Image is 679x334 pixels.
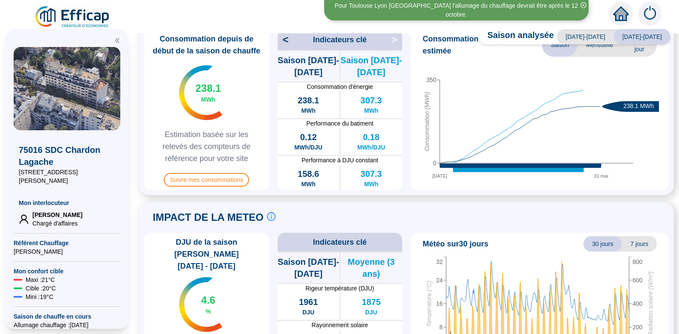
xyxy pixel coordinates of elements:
span: Indicateurs clé [313,236,367,248]
tspan: 350 [427,76,437,83]
tspan: 200 [633,324,643,331]
span: MWh [301,180,315,188]
span: [DATE]-[DATE] [557,29,614,44]
tspan: 600 [633,277,643,284]
span: [PERSON_NAME] [32,211,82,219]
span: Indicateurs clé [313,34,367,46]
img: alerts [638,2,662,26]
span: home [613,6,629,21]
span: double-left [114,38,120,44]
span: [DATE]-[DATE] [614,29,670,44]
span: user [19,214,29,224]
span: Référent Chauffage [14,239,120,247]
span: [STREET_ADDRESS][PERSON_NAME] [19,168,115,185]
span: Suivre mes consommations [164,173,249,187]
span: DJU [365,308,377,316]
tspan: 800 [633,258,643,265]
tspan: 32 [436,258,443,265]
tspan: 400 [633,300,643,307]
span: % [206,307,211,316]
span: [PERSON_NAME] [14,247,120,256]
span: Rigeur température (DJU) [278,284,403,293]
span: Moyenne (3 ans) [340,256,402,280]
tspan: 16 [436,300,443,307]
span: Saison analysée [479,29,554,44]
span: Saison [DATE]-[DATE] [278,54,339,78]
span: MWh [301,106,315,115]
span: Chargé d'affaires [32,219,82,228]
span: Performance du batiment [278,119,403,128]
img: indicateur températures [179,277,222,332]
span: < [278,33,289,47]
span: 1961 [299,296,318,308]
tspan: [DATE] [432,173,447,179]
tspan: Consommation (MWh) [424,92,430,152]
span: 158.6 [298,168,319,180]
span: Mon interlocuteur [19,199,115,207]
span: 238.1 [195,82,221,95]
span: 307.3 [360,94,382,106]
span: MWh/DJU [294,143,322,152]
img: indicateur températures [179,65,222,120]
tspan: 31 mai [594,173,608,179]
span: 307.3 [360,168,382,180]
span: Saison [DATE]-[DATE] [278,256,339,280]
span: Mini : 19 °C [26,293,53,301]
span: 7 jours [622,236,657,252]
span: 0.12 [300,131,317,143]
span: Allumage chauffage : [DATE] [14,321,120,329]
span: Météo sur 30 jours [423,238,488,250]
span: MWh [364,180,378,188]
span: Consommation d'énergie [278,82,403,91]
tspan: 0 [433,160,436,167]
span: 75016 SDC Chardon Lagache [19,144,115,168]
span: 4.6 [201,293,215,307]
span: Rayonnement solaire [278,321,403,329]
tspan: Température (°C) [426,281,432,327]
span: 1875 [362,296,381,308]
span: > [391,33,402,47]
span: Saison de chauffe en cours [14,312,120,321]
span: Mon confort cible [14,267,120,275]
span: 30 jours [583,236,622,252]
div: Pour Toulouse Lyon [GEOGRAPHIC_DATA] l'allumage du chauffage devrait être après le 12 octobre. [325,1,587,19]
span: 0.18 [363,131,380,143]
tspan: 24 [436,277,443,284]
span: Estimation basée sur les relevés des compteurs de référence pour votre site [148,129,266,164]
span: MWh [201,95,215,104]
span: Performance à DJU constant [278,156,403,164]
span: 238.1 [298,94,319,106]
span: Consommation d'énergie estimée [423,33,542,57]
span: DJU de la saison [PERSON_NAME] [DATE] - [DATE] [148,236,266,272]
tspan: 8 [439,324,443,331]
span: Maxi : 21 °C [26,275,55,284]
span: DJU [302,308,314,316]
text: 238.1 MWh [624,103,654,109]
span: close-circle [580,2,586,8]
span: IMPACT DE LA METEO [153,211,264,224]
span: info-circle [267,212,276,221]
span: MWh [364,106,378,115]
span: MWh/DJU [357,143,385,152]
span: Cible : 20 °C [26,284,56,293]
img: efficap energie logo [34,5,111,29]
span: Consommation depuis de début de la saison de chauffe [148,33,266,57]
span: Saison [DATE]-[DATE] [340,54,402,78]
